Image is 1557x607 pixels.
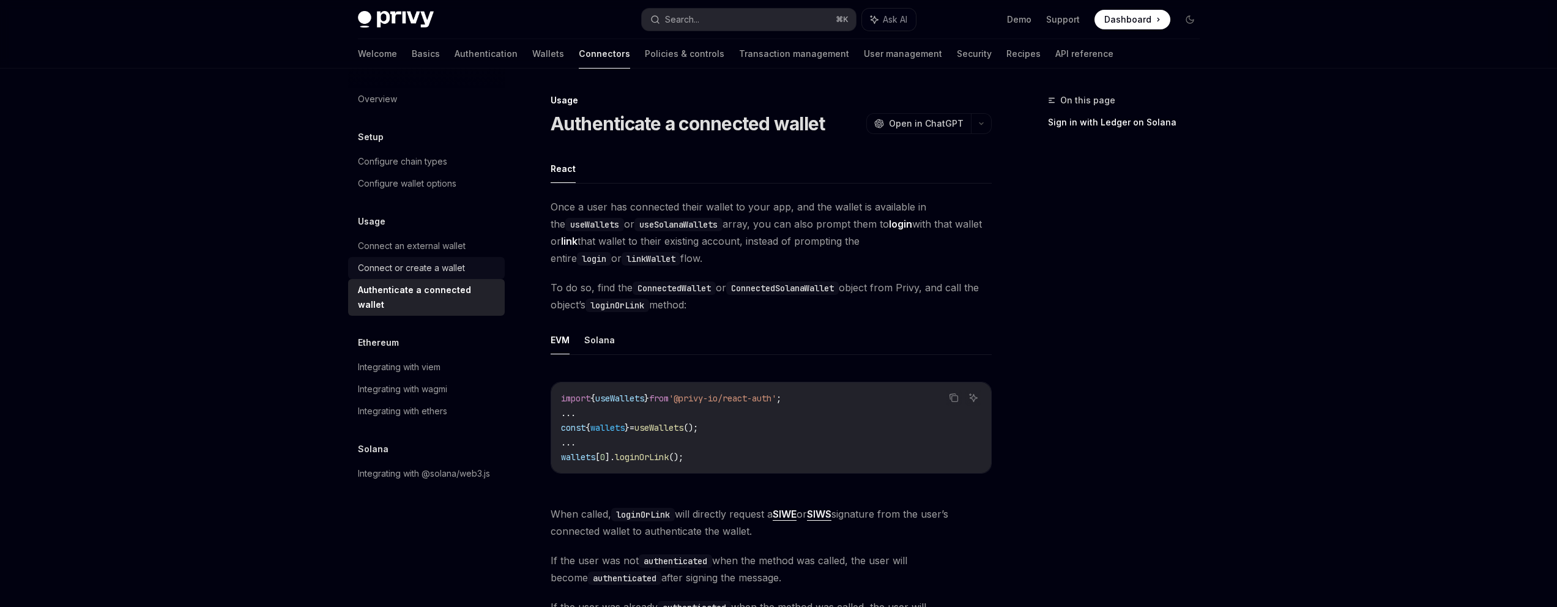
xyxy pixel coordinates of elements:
[348,235,505,257] a: Connect an external wallet
[358,382,447,397] div: Integrating with wagmi
[595,393,644,404] span: useWallets
[889,218,912,230] strong: login
[1060,93,1115,108] span: On this page
[412,39,440,69] a: Basics
[605,452,615,463] span: ].
[579,39,630,69] a: Connectors
[561,235,578,247] strong: link
[551,154,576,183] button: React
[551,552,992,586] span: If the user was not when the method was called, the user will become after signing the message.
[625,422,630,433] span: }
[1046,13,1080,26] a: Support
[358,39,397,69] a: Welcome
[739,39,849,69] a: Transaction management
[1006,39,1041,69] a: Recipes
[532,39,564,69] a: Wallets
[561,452,595,463] span: wallets
[358,11,434,28] img: dark logo
[600,452,605,463] span: 0
[776,393,781,404] span: ;
[455,39,518,69] a: Authentication
[348,463,505,485] a: Integrating with @solana/web3.js
[649,393,669,404] span: from
[358,404,447,419] div: Integrating with ethers
[358,154,447,169] div: Configure chain types
[630,422,634,433] span: =
[590,393,595,404] span: {
[551,326,570,354] button: EVM
[1055,39,1113,69] a: API reference
[561,422,585,433] span: const
[561,437,576,448] span: ...
[348,356,505,378] a: Integrating with viem
[1007,13,1031,26] a: Demo
[634,422,683,433] span: useWallets
[348,378,505,400] a: Integrating with wagmi
[551,113,825,135] h1: Authenticate a connected wallet
[348,400,505,422] a: Integrating with ethers
[348,173,505,195] a: Configure wallet options
[622,252,680,266] code: linkWallet
[864,39,942,69] a: User management
[577,252,611,266] code: login
[358,466,490,481] div: Integrating with @solana/web3.js
[358,442,388,456] h5: Solana
[1180,10,1200,29] button: Toggle dark mode
[862,9,916,31] button: Ask AI
[585,422,590,433] span: {
[683,422,698,433] span: ();
[642,9,856,31] button: Search...⌘K
[358,239,466,253] div: Connect an external wallet
[561,393,590,404] span: import
[633,281,716,295] code: ConnectedWallet
[551,279,992,313] span: To do so, find the or object from Privy, and call the object’s method:
[565,218,624,231] code: useWallets
[965,390,981,406] button: Ask AI
[348,151,505,173] a: Configure chain types
[639,554,712,568] code: authenticated
[561,408,576,419] span: ...
[889,117,964,130] span: Open in ChatGPT
[634,218,723,231] code: useSolanaWallets
[1104,13,1151,26] span: Dashboard
[611,508,675,521] code: loginOrLink
[773,508,797,521] a: SIWE
[595,452,600,463] span: [
[669,452,683,463] span: ();
[946,390,962,406] button: Copy the contents from the code block
[1048,113,1210,132] a: Sign in with Ledger on Solana
[669,393,776,404] span: '@privy-io/react-auth'
[348,88,505,110] a: Overview
[836,15,849,24] span: ⌘ K
[585,299,649,312] code: loginOrLink
[348,257,505,279] a: Connect or create a wallet
[615,452,669,463] span: loginOrLink
[551,94,992,106] div: Usage
[590,422,625,433] span: wallets
[551,198,992,267] span: Once a user has connected their wallet to your app, and the wallet is available in the or array, ...
[644,393,649,404] span: }
[866,113,971,134] button: Open in ChatGPT
[584,326,615,354] button: Solana
[883,13,907,26] span: Ask AI
[358,335,399,350] h5: Ethereum
[348,279,505,316] a: Authenticate a connected wallet
[358,261,465,275] div: Connect or create a wallet
[358,130,384,144] h5: Setup
[726,281,839,295] code: ConnectedSolanaWallet
[358,176,456,191] div: Configure wallet options
[358,92,397,106] div: Overview
[957,39,992,69] a: Security
[358,283,497,312] div: Authenticate a connected wallet
[807,508,831,521] a: SIWS
[358,360,440,374] div: Integrating with viem
[588,572,661,585] code: authenticated
[1094,10,1170,29] a: Dashboard
[358,214,385,229] h5: Usage
[665,12,699,27] div: Search...
[551,505,992,540] span: When called, will directly request a or signature from the user’s connected wallet to authenticat...
[645,39,724,69] a: Policies & controls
